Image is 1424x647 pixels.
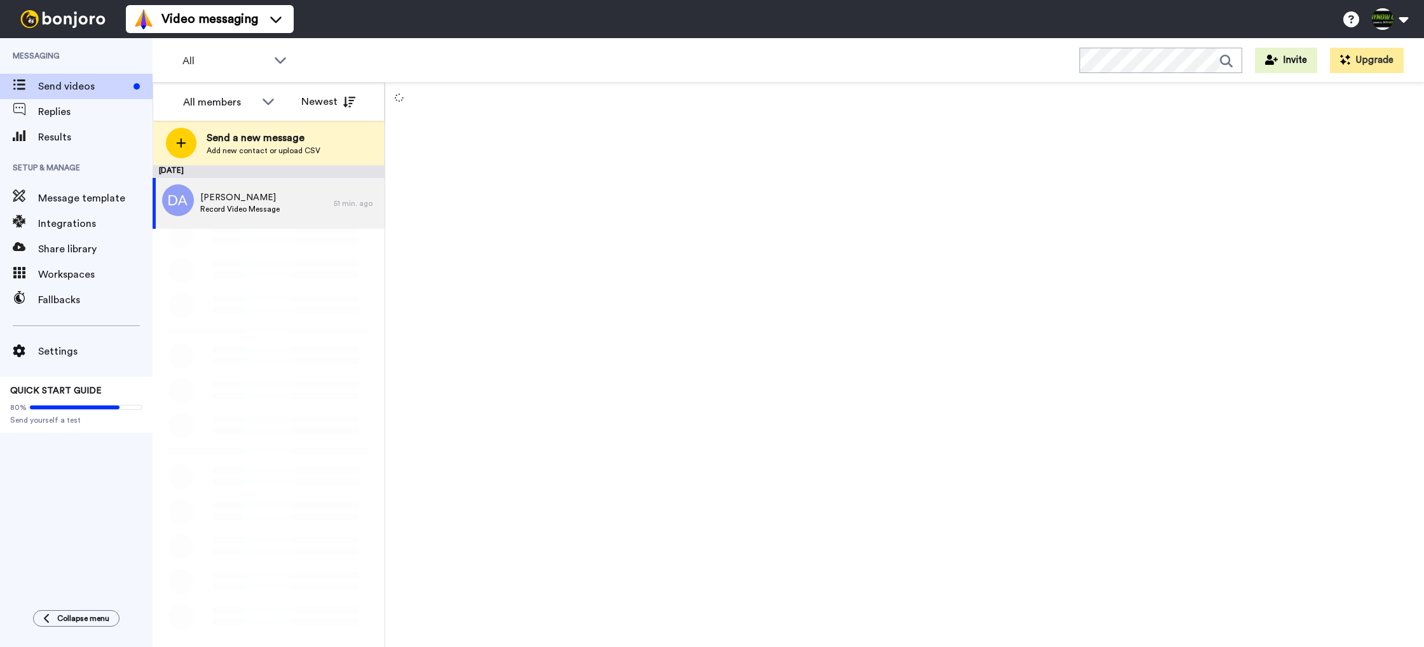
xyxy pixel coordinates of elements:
button: Newest [292,89,365,114]
span: Collapse menu [57,613,109,623]
span: All [182,53,268,69]
span: 80% [10,402,27,412]
span: QUICK START GUIDE [10,386,102,395]
span: Share library [38,242,153,257]
span: Integrations [38,216,153,231]
div: [DATE] [153,165,385,178]
img: da.png [162,184,194,216]
span: Add new contact or upload CSV [207,146,320,156]
button: Invite [1255,48,1317,73]
img: bj-logo-header-white.svg [15,10,111,28]
img: vm-color.svg [133,9,154,29]
span: Workspaces [38,267,153,282]
span: Send videos [38,79,128,94]
span: Message template [38,191,153,206]
span: Send a new message [207,130,320,146]
span: Video messaging [161,10,258,28]
span: Settings [38,344,153,359]
span: Send yourself a test [10,415,142,425]
span: [PERSON_NAME] [200,191,280,204]
span: Results [38,130,153,145]
button: Upgrade [1330,48,1404,73]
div: 51 min. ago [334,198,378,208]
span: Replies [38,104,153,119]
button: Collapse menu [33,610,120,627]
span: Record Video Message [200,204,280,214]
span: Fallbacks [38,292,153,308]
div: All members [183,95,256,110]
